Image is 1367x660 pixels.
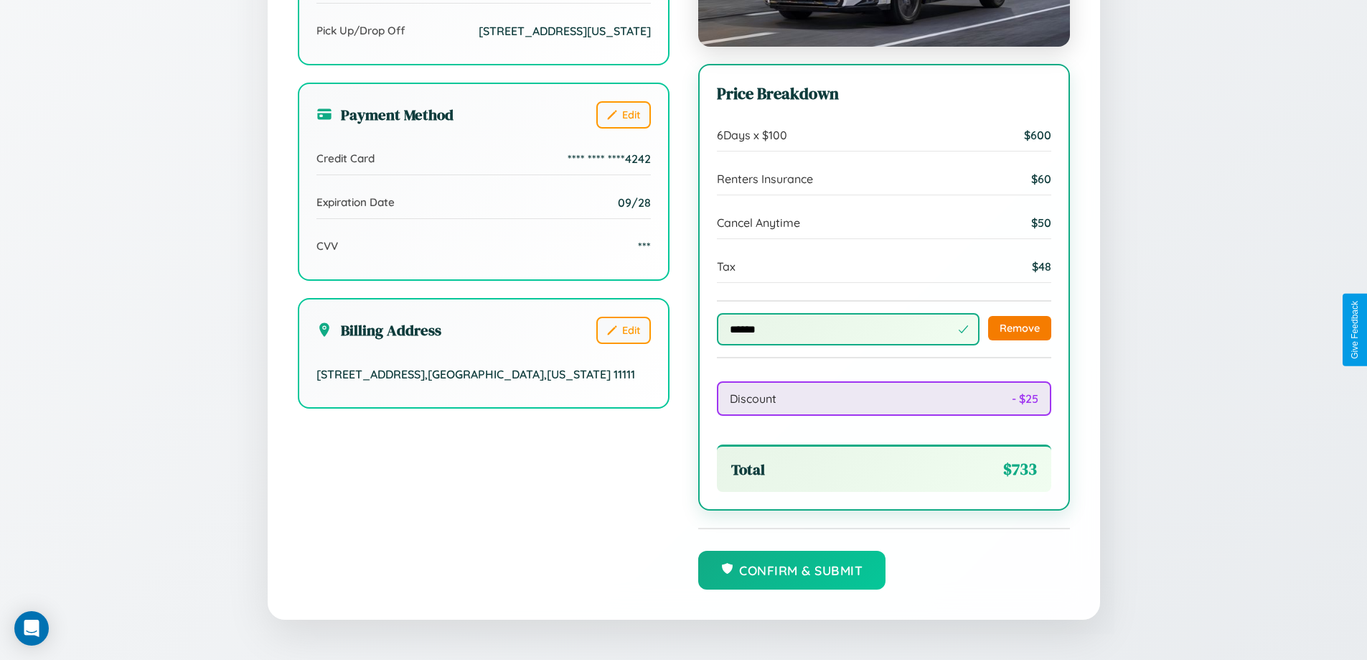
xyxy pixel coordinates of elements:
[316,195,395,209] span: Expiration Date
[717,128,787,142] span: 6 Days x $ 100
[316,104,454,125] h3: Payment Method
[618,195,651,210] span: 09/28
[730,391,776,406] span: Discount
[1031,172,1051,186] span: $ 60
[717,83,1051,105] h3: Price Breakdown
[1003,458,1037,480] span: $ 733
[698,551,886,590] button: Confirm & Submit
[1024,128,1051,142] span: $ 600
[316,239,338,253] span: CVV
[14,611,49,646] div: Open Intercom Messenger
[316,367,635,381] span: [STREET_ADDRESS] , [GEOGRAPHIC_DATA] , [US_STATE] 11111
[1031,215,1051,230] span: $ 50
[988,316,1051,340] button: Remove
[1350,301,1360,359] div: Give Feedback
[316,152,375,165] span: Credit Card
[479,24,651,38] span: [STREET_ADDRESS][US_STATE]
[316,24,405,37] span: Pick Up/Drop Off
[1032,259,1051,274] span: $ 48
[717,259,736,274] span: Tax
[717,215,800,230] span: Cancel Anytime
[596,101,651,129] button: Edit
[596,317,651,344] button: Edit
[731,459,765,480] span: Total
[316,320,441,340] h3: Billing Address
[717,172,813,186] span: Renters Insurance
[1012,391,1038,406] span: - $ 25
